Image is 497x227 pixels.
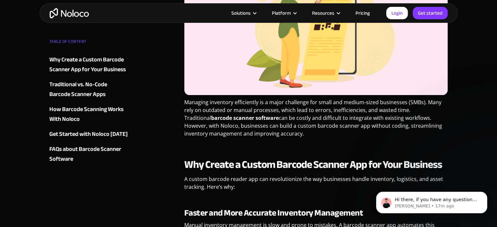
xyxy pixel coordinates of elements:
div: Platform [272,9,291,17]
div: Solutions [223,9,264,17]
a: How Barcode Scanning Works With Noloco [49,105,128,124]
a: Get Started with Noloco [DATE] [49,129,128,139]
div: Solutions [231,9,251,17]
div: Resources [312,9,334,17]
a: Why Create a Custom Barcode Scanner App for Your Business [49,55,128,74]
iframe: Intercom notifications message [366,178,497,224]
strong: Faster and More Accurate Inventory Management [184,205,363,221]
a: FAQs about Barcode Scanner Software [49,144,128,164]
a: Login [386,7,408,19]
div: Resources [304,9,347,17]
a: Traditional vs. No-Code Barcode Scanner Apps [49,80,128,99]
a: home [50,8,89,18]
a: Get started [413,7,448,19]
p: Managing inventory efficiently is a major challenge for small and medium-sized businesses (SMBs).... [184,98,448,142]
a: Pricing [347,9,378,17]
strong: Why Create a Custom Barcode Scanner App for Your Business [184,155,442,174]
div: Platform [264,9,304,17]
strong: barcode scanner software [211,114,279,122]
div: TABLE OF CONTENT [49,37,128,50]
p: A custom barcode reader app can revolutionize the way businesses handle inventory, logistics, and... [184,175,448,196]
